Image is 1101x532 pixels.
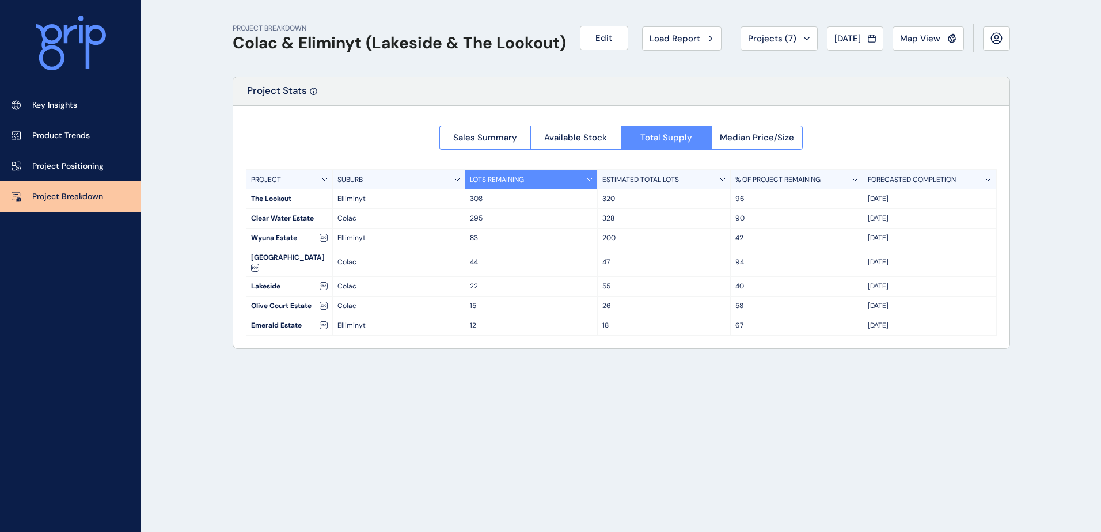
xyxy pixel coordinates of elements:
p: [DATE] [868,321,991,330]
div: [GEOGRAPHIC_DATA] [246,248,332,276]
p: 40 [735,282,858,291]
p: 42 [735,233,858,243]
p: [DATE] [868,194,991,204]
span: Edit [595,32,612,44]
p: PROJECT [251,175,281,185]
button: Available Stock [530,126,621,150]
p: 47 [602,257,725,267]
p: Project Stats [247,84,307,105]
div: Clear Water Estate [246,209,332,228]
div: Emerald Estate [246,316,332,335]
p: [DATE] [868,214,991,223]
span: Total Supply [640,132,692,143]
div: Wyuna Estate [246,229,332,248]
button: Sales Summary [439,126,530,150]
p: 18 [602,321,725,330]
button: Median Price/Size [712,126,803,150]
p: 12 [470,321,593,330]
span: Available Stock [544,132,607,143]
p: SUBURB [337,175,363,185]
p: [DATE] [868,282,991,291]
p: 96 [735,194,858,204]
p: 308 [470,194,593,204]
p: PROJECT BREAKDOWN [233,24,566,33]
div: Olive Court Estate [246,297,332,316]
span: Median Price/Size [720,132,794,143]
span: Projects ( 7 ) [748,33,796,44]
p: Project Positioning [32,161,104,172]
p: 94 [735,257,858,267]
p: FORECASTED COMPLETION [868,175,956,185]
p: Colac [337,282,460,291]
button: Projects (7) [741,26,818,51]
p: Product Trends [32,130,90,142]
p: 328 [602,214,725,223]
p: 83 [470,233,593,243]
p: Elliminyt [337,321,460,330]
p: 22 [470,282,593,291]
p: 55 [602,282,725,291]
p: 200 [602,233,725,243]
p: Key Insights [32,100,77,111]
div: Lakeside [246,277,332,296]
h1: Colac & Eliminyt (Lakeside & The Lookout) [233,33,566,53]
p: 67 [735,321,858,330]
p: Colac [337,257,460,267]
p: [DATE] [868,257,991,267]
p: Elliminyt [337,194,460,204]
button: Edit [580,26,628,50]
button: Load Report [642,26,722,51]
p: 90 [735,214,858,223]
span: Load Report [650,33,700,44]
p: % OF PROJECT REMAINING [735,175,821,185]
p: Project Breakdown [32,191,103,203]
button: [DATE] [827,26,883,51]
div: The Lookout [246,189,332,208]
span: Map View [900,33,940,44]
p: 15 [470,301,593,311]
button: Map View [893,26,964,51]
p: 26 [602,301,725,311]
span: [DATE] [834,33,861,44]
p: LOTS REMAINING [470,175,524,185]
p: Elliminyt [337,233,460,243]
span: Sales Summary [453,132,517,143]
p: 295 [470,214,593,223]
p: Colac [337,214,460,223]
p: ESTIMATED TOTAL LOTS [602,175,679,185]
p: 320 [602,194,725,204]
button: Total Supply [621,126,712,150]
p: [DATE] [868,301,991,311]
p: 44 [470,257,593,267]
p: 58 [735,301,858,311]
p: Colac [337,301,460,311]
p: [DATE] [868,233,991,243]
